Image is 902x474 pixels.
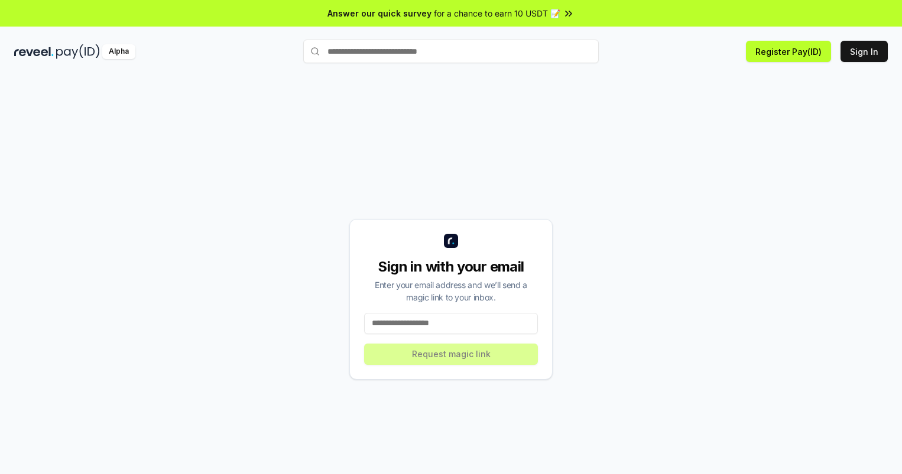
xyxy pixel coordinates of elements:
img: reveel_dark [14,44,54,59]
div: Alpha [102,44,135,59]
div: Enter your email address and we’ll send a magic link to your inbox. [364,279,538,303]
span: Answer our quick survey [327,7,431,19]
button: Register Pay(ID) [746,41,831,62]
img: pay_id [56,44,100,59]
button: Sign In [841,41,888,62]
span: for a chance to earn 10 USDT 📝 [434,7,560,19]
img: logo_small [444,234,458,248]
div: Sign in with your email [364,257,538,276]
